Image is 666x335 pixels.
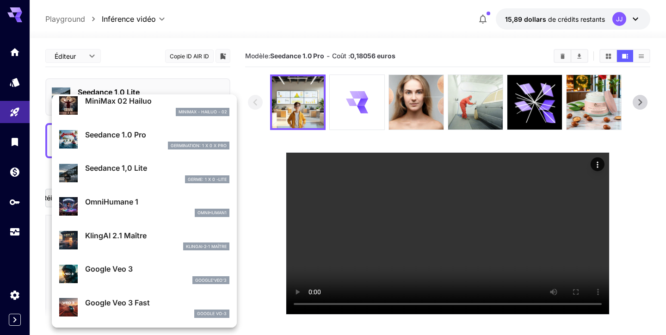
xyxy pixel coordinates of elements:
[85,162,229,174] p: Seedance 1,0 Lite
[85,129,229,140] p: Seedance 1.0 Pro
[85,297,229,308] p: Google Veo 3 Fast
[188,176,227,183] p: germe: 1 x 0 -lite
[85,95,229,106] p: MiniMax 02 Hailuo
[85,263,229,274] p: Google Veo 3
[195,277,227,284] p: google'veo'3
[59,159,229,187] div: Seedance 1,0 Litegerme: 1 x 0 -lite
[186,243,227,250] p: klingai-2-1 maître
[85,230,229,241] p: KlingAI 2.1 Maître
[197,210,227,216] p: omnihuman1
[179,109,227,115] p: minimax - hailuo - 02
[59,226,229,254] div: KlingAI 2.1 Maîtreklingai-2-1 maître
[59,293,229,322] div: Google Veo 3 FastGoogle Vo-3
[85,196,229,207] p: OmniHumane 1
[59,125,229,154] div: Seedance 1.0 Progermination: 1 x 0 x pro
[59,92,229,120] div: MiniMax 02 Hailuominimax - hailuo - 02
[171,143,227,149] p: germination: 1 x 0 x pro
[59,260,229,288] div: Google Veo 3google'veo'3
[197,310,227,317] p: Google Vo-3
[59,192,229,221] div: OmniHumane 1omnihuman1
